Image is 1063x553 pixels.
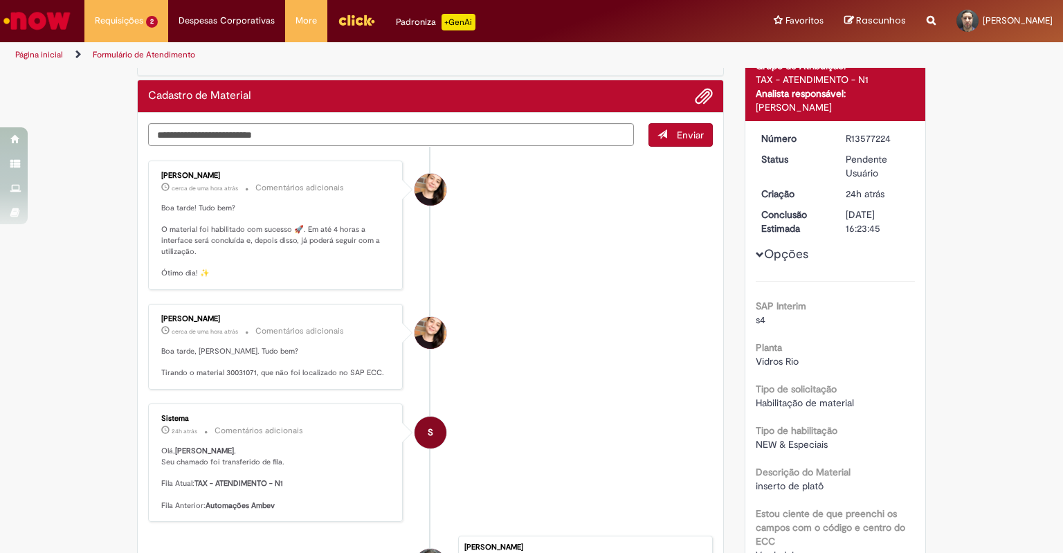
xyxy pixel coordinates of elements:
[751,152,836,166] dt: Status
[846,208,910,235] div: [DATE] 16:23:45
[756,341,782,354] b: Planta
[751,132,836,145] dt: Número
[194,478,283,489] b: TAX - ATENDIMENTO - N1
[161,172,392,180] div: [PERSON_NAME]
[846,152,910,180] div: Pendente Usuário
[856,14,906,27] span: Rascunhos
[338,10,375,30] img: click_logo_yellow_360x200.png
[846,187,910,201] div: 29/09/2025 14:23:37
[983,15,1053,26] span: [PERSON_NAME]
[756,73,916,87] div: TAX - ATENDIMENTO - N1
[846,188,884,200] time: 29/09/2025 14:23:37
[785,14,824,28] span: Favoritos
[756,355,799,368] span: Vidros Rio
[161,203,392,279] p: Boa tarde! Tudo bem? O material foi habilitado com sucesso 🚀. Em até 4 horas a interface será con...
[844,15,906,28] a: Rascunhos
[415,417,446,448] div: System
[172,327,238,336] time: 30/09/2025 13:05:02
[179,14,275,28] span: Despesas Corporativas
[172,427,197,435] span: 24h atrás
[751,208,836,235] dt: Conclusão Estimada
[756,397,854,409] span: Habilitação de material
[756,466,851,478] b: Descrição do Material
[464,543,705,552] div: [PERSON_NAME]
[846,188,884,200] span: 24h atrás
[756,383,837,395] b: Tipo de solicitação
[206,500,275,511] b: Automações Ambev
[756,300,806,312] b: SAP Interim
[172,327,238,336] span: cerca de uma hora atrás
[648,123,713,147] button: Enviar
[756,424,837,437] b: Tipo de habilitação
[756,438,828,451] span: NEW & Especiais
[161,415,392,423] div: Sistema
[148,90,251,102] h2: Cadastro de Material Histórico de tíquete
[1,7,73,35] img: ServiceNow
[172,427,197,435] time: 29/09/2025 14:23:50
[15,49,63,60] a: Página inicial
[415,174,446,206] div: Sabrina De Vasconcelos
[146,16,158,28] span: 2
[756,314,765,326] span: s4
[172,184,238,192] span: cerca de uma hora atrás
[255,182,344,194] small: Comentários adicionais
[296,14,317,28] span: More
[756,480,824,492] span: inserto de platô
[677,129,704,141] span: Enviar
[215,425,303,437] small: Comentários adicionais
[161,346,392,379] p: Boa tarde, [PERSON_NAME]. Tudo bem? Tirando o material 30031071, que não foi localizado no SAP ECC.
[10,42,698,68] ul: Trilhas de página
[93,49,195,60] a: Formulário de Atendimento
[756,100,916,114] div: [PERSON_NAME]
[255,325,344,337] small: Comentários adicionais
[428,416,433,449] span: S
[695,87,713,105] button: Adicionar anexos
[756,87,916,100] div: Analista responsável:
[161,315,392,323] div: [PERSON_NAME]
[172,184,238,192] time: 30/09/2025 13:05:49
[148,123,634,147] textarea: Digite sua mensagem aqui...
[442,14,475,30] p: +GenAi
[161,446,392,511] p: Olá, , Seu chamado foi transferido de fila. Fila Atual: Fila Anterior:
[95,14,143,28] span: Requisições
[751,187,836,201] dt: Criação
[415,317,446,349] div: Sabrina De Vasconcelos
[846,132,910,145] div: R13577224
[396,14,475,30] div: Padroniza
[756,507,905,547] b: Estou ciente de que preenchi os campos com o código e centro do ECC
[175,446,234,456] b: [PERSON_NAME]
